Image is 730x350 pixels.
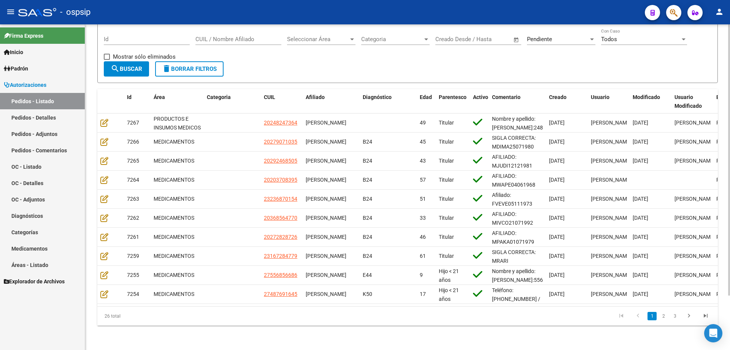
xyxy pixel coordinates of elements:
span: MEDICAMENTOS [154,177,194,183]
span: [PERSON_NAME] [674,139,715,145]
datatable-header-cell: Diagnóstico [360,89,417,114]
span: [PERSON_NAME] [674,253,715,259]
span: [PERSON_NAME] [591,215,632,221]
span: MEDICAMENTOS [154,139,194,145]
div: 26 total [97,307,220,326]
span: 7254 [127,291,139,297]
span: [PERSON_NAME] [591,196,632,202]
datatable-header-cell: Categoria [204,89,261,114]
datatable-header-cell: Afiliado [303,89,360,114]
button: Open calendar [512,35,521,44]
span: [PERSON_NAME] [591,234,632,240]
span: Área [154,94,165,100]
span: [PERSON_NAME] [674,272,715,278]
a: go to previous page [631,312,645,320]
span: [PERSON_NAME] [306,177,346,183]
span: 45 [420,139,426,145]
span: [PERSON_NAME] [674,196,715,202]
span: Borrar Filtros [162,66,217,72]
li: page 3 [669,310,681,323]
datatable-header-cell: Edad [417,89,436,114]
span: Id [127,94,132,100]
span: [DATE] [633,234,648,240]
span: Titular [439,253,454,259]
span: AFILIADO: MJUDI12121981 Médico Tratante: [PERSON_NAME] TELÉFONO: [PHONE_NUMBER] Mail: [EMAIL_ADDR... [492,154,540,264]
span: Titular [439,139,454,145]
span: Diagnóstico [363,94,392,100]
span: B24 [363,177,372,183]
span: AFILIADO: MPAKA01071979 Médico Tratante:STOKHAMER Correo electrónico: [EMAIL_ADDRESS][DOMAIN_NAME... [492,230,545,349]
span: E44 [363,272,372,278]
a: go to first page [614,312,628,320]
span: 61 [420,253,426,259]
span: [DATE] [633,120,648,126]
span: Activo [473,94,488,100]
span: [PERSON_NAME] [306,120,346,126]
span: 7261 [127,234,139,240]
span: 27487691645 [264,291,297,297]
li: page 2 [658,310,669,323]
span: [PERSON_NAME] [306,196,346,202]
span: Modificado [633,94,660,100]
span: [PERSON_NAME] [591,253,632,259]
mat-icon: delete [162,64,171,73]
span: Firma Express [4,32,43,40]
span: B24 [363,139,372,145]
span: [DATE] [549,272,565,278]
span: 20248247364 [264,120,297,126]
span: MEDICAMENTOS [154,272,194,278]
span: Padrón [4,64,28,73]
mat-icon: person [715,7,724,16]
span: 17 [420,291,426,297]
span: [PERSON_NAME] [306,291,346,297]
span: [PERSON_NAME] [591,120,632,126]
span: 7264 [127,177,139,183]
mat-icon: menu [6,7,15,16]
span: Nombre y apellido: [PERSON_NAME]:24824736 Sanatorio de la Providencia Teléfono dr: [PHONE_NUMBER] [492,116,558,165]
span: Inicio [4,48,23,56]
span: Explorador de Archivos [4,277,65,286]
span: 57 [420,177,426,183]
span: - ospsip [60,4,90,21]
span: Usuario Modificado [674,94,702,109]
span: 7267 [127,120,139,126]
span: Categoria [361,36,423,43]
span: 7259 [127,253,139,259]
span: MEDICAMENTOS [154,253,194,259]
span: [DATE] [549,215,565,221]
span: [PERSON_NAME] [306,158,346,164]
span: AFILIADO: MWAPE04061968 Medico Tratante: [PERSON_NAME] Correo electrónico: [EMAIL_ADDRESS][DOMAIN... [492,173,539,283]
span: 43 [420,158,426,164]
span: 27556856686 [264,272,297,278]
span: [PERSON_NAME] [674,234,715,240]
span: [DATE] [549,253,565,259]
span: Titular [439,158,454,164]
span: Creado [549,94,567,100]
span: [PERSON_NAME] [591,158,632,164]
span: [DATE] [633,272,648,278]
datatable-header-cell: Id [124,89,151,114]
span: 46 [420,234,426,240]
span: [DATE] [549,196,565,202]
span: Buscar [111,66,142,72]
span: [PERSON_NAME] [306,234,346,240]
span: MEDICAMENTOS [154,196,194,202]
span: B24 [363,234,372,240]
span: [PERSON_NAME] [674,120,715,126]
datatable-header-cell: Creado [546,89,588,114]
span: Comentario [492,94,521,100]
span: [PERSON_NAME] [591,177,632,183]
span: B24 [363,196,372,202]
div: Open Intercom Messenger [704,324,722,342]
span: MEDICAMENTOS [154,234,194,240]
span: [DATE] [549,139,565,145]
span: Titular [439,120,454,126]
span: Hijo < 21 años [439,268,459,283]
li: page 1 [646,310,658,323]
span: Seleccionar Área [287,36,349,43]
datatable-header-cell: Área [151,89,204,114]
span: [DATE] [549,234,565,240]
span: Afiliado: FVEVE05111973 Médico Tratante: [PERSON_NAME] TEL: [PHONE_NUMBER]/[PHONE_NUMBER] Correo ... [492,192,585,311]
input: Fecha inicio [435,36,466,43]
span: MEDICAMENTOS [154,291,194,297]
